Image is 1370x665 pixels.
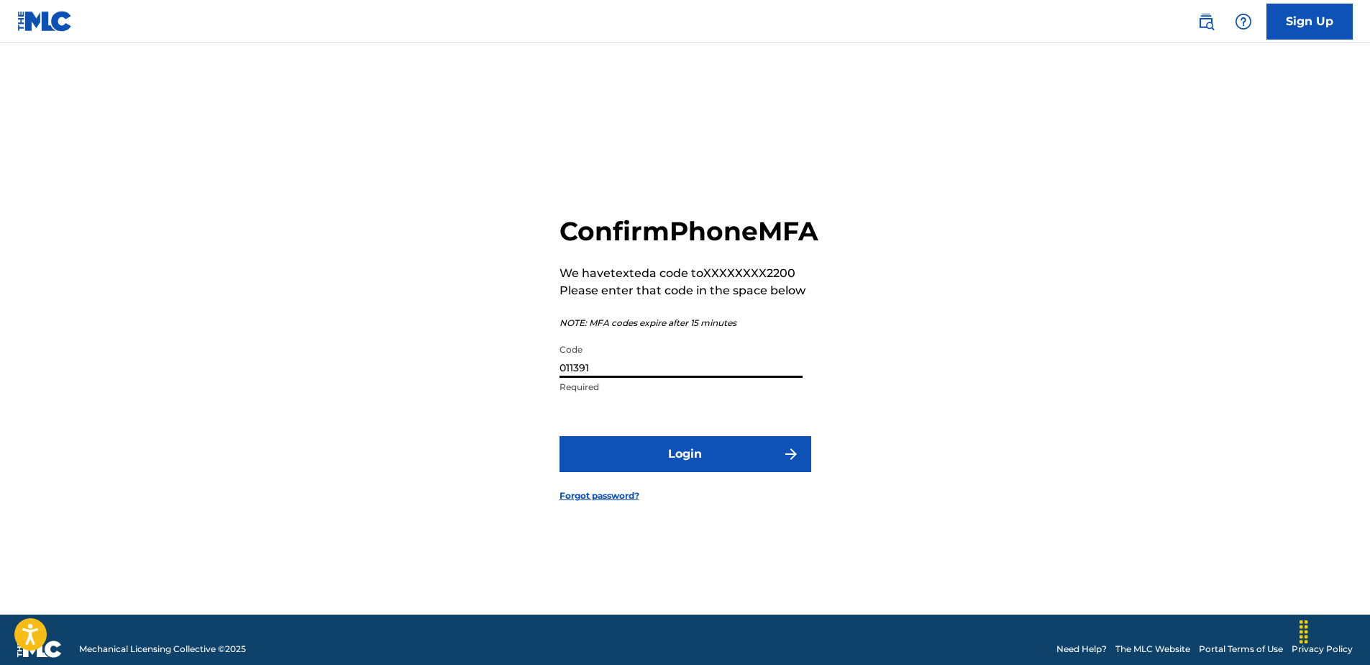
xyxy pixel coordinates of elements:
[782,445,800,463] img: f7272a7cc735f4ea7f67.svg
[1292,610,1315,653] div: Glisser
[560,436,811,472] button: Login
[1298,596,1370,665] iframe: Chat Widget
[1199,643,1283,656] a: Portal Terms of Use
[1266,4,1353,40] a: Sign Up
[1192,7,1220,36] a: Public Search
[560,489,639,502] a: Forgot password?
[79,643,246,656] span: Mechanical Licensing Collective © 2025
[1229,7,1258,36] div: Help
[560,317,818,330] p: NOTE: MFA codes expire after 15 minutes
[1292,643,1353,656] a: Privacy Policy
[1235,13,1252,30] img: help
[17,11,73,32] img: MLC Logo
[560,265,818,282] p: We have texted a code to XXXXXXXX2200
[17,641,62,658] img: logo
[560,282,818,299] p: Please enter that code in the space below
[560,381,803,394] p: Required
[1197,13,1215,30] img: search
[560,215,818,248] h2: Confirm Phone MFA
[1056,643,1107,656] a: Need Help?
[1115,643,1190,656] a: The MLC Website
[1298,596,1370,665] div: Widget de chat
